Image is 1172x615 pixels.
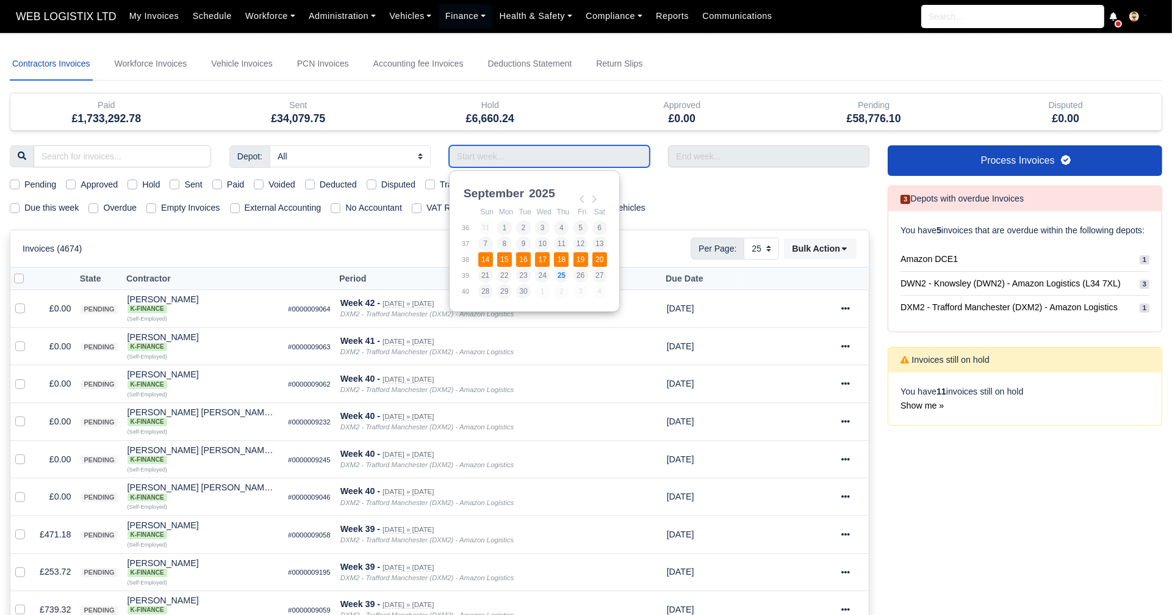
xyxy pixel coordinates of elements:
[1140,280,1149,289] span: 3
[481,208,494,216] abbr: Sunday
[662,267,742,290] th: Due Date
[340,499,514,506] i: DXM2 - Trafford Manchester (DXM2) - Amazon Logistics
[649,4,696,28] a: Reports
[575,192,589,206] button: Previous Month
[587,192,602,206] button: Next Month
[492,4,579,28] a: Health & Safety
[901,194,1024,204] h6: Depots with overdue Invoices
[667,304,694,313] span: 1 month from now
[527,184,558,203] div: 2025
[1140,304,1149,313] span: 1
[979,112,1153,125] h5: £0.00
[142,178,160,192] label: Hold
[239,4,302,28] a: Workforce
[128,343,167,351] span: K-Finance
[535,220,550,235] button: 3
[76,267,122,290] th: State
[573,268,588,283] button: 26
[888,145,1162,176] a: Process Invoices
[112,48,190,81] a: Workforce Invoices
[10,5,123,29] a: WEB LOGISTIX LTD
[594,208,605,216] abbr: Saturday
[128,429,167,435] small: (Self-Employed)
[371,48,466,81] a: Accounting fee Invoices
[128,580,167,586] small: (Self-Employed)
[383,564,434,572] small: [DATE] » [DATE]
[691,238,744,260] span: Per Page:
[128,559,279,577] div: [PERSON_NAME] K-Finance
[901,277,1121,291] span: DWN2 - Knowsley (DWN2) - Amazon Logistics (L34 7XL)
[381,178,415,192] label: Disputed
[128,295,279,313] div: [PERSON_NAME]
[573,252,588,267] button: 19
[592,236,607,251] button: 13
[340,449,380,459] strong: Week 40 -
[461,236,478,252] td: 37
[667,341,694,351] span: 4 weeks from now
[35,290,76,328] td: £0.00
[24,178,56,192] label: Pending
[535,252,550,267] button: 17
[340,298,380,308] strong: Week 42 -
[1111,556,1172,615] iframe: Chat Widget
[696,4,779,28] a: Communications
[485,48,574,81] a: Deductions Statement
[554,268,569,283] button: 25
[128,559,279,577] div: [PERSON_NAME]
[557,208,570,216] abbr: Thursday
[461,220,478,236] td: 36
[184,178,202,192] label: Sent
[478,252,493,267] button: 14
[340,411,380,421] strong: Week 40 -
[295,48,351,81] a: PCN Invoices
[35,478,76,516] td: £0.00
[573,220,588,235] button: 5
[383,376,434,384] small: [DATE] » [DATE]
[35,365,76,403] td: £0.00
[35,402,76,440] td: £0.00
[35,553,76,591] td: £253.72
[787,98,961,112] div: Pending
[340,486,380,496] strong: Week 40 -
[449,145,650,167] input: Use the arrow keys to pick a date
[81,178,118,192] label: Approved
[81,568,117,577] span: pending
[383,413,434,421] small: [DATE] » [DATE]
[516,236,531,251] button: 9
[595,98,769,112] div: Approved
[229,145,270,167] span: Depot:
[128,408,279,426] div: [PERSON_NAME] [PERSON_NAME]
[667,454,694,464] span: 3 weeks from now
[535,268,550,283] button: 24
[288,456,331,464] small: #0000009245
[288,343,331,351] small: #0000009063
[128,542,167,548] small: (Self-Employed)
[578,208,586,216] abbr: Friday
[667,605,694,614] span: 2 weeks from now
[128,408,279,426] div: [PERSON_NAME] [PERSON_NAME] K-Finance
[497,268,512,283] button: 22
[383,488,434,496] small: [DATE] » [DATE]
[128,391,167,398] small: (Self-Employed)
[34,145,211,167] input: Search for invoices...
[128,569,167,577] span: K-Finance
[340,574,514,581] i: DXM2 - Trafford Manchester (DXM2) - Amazon Logistics
[128,446,279,464] div: [PERSON_NAME] [PERSON_NAME]
[81,305,117,314] span: pending
[667,492,694,501] span: 3 weeks from now
[478,236,493,251] button: 7
[383,451,434,459] small: [DATE] » [DATE]
[403,112,577,125] h5: £6,660.24
[497,220,512,235] button: 1
[667,529,694,539] span: 2 weeks from now
[128,316,167,322] small: (Self-Employed)
[10,4,123,29] span: WEB LOGISTIX LTD
[81,418,117,427] span: pending
[497,236,512,251] button: 8
[128,354,167,360] small: (Self-Employed)
[288,493,331,501] small: #0000009046
[516,252,531,267] button: 16
[35,440,76,478] td: £0.00
[592,220,607,235] button: 6
[901,272,1149,296] a: DWN2 - Knowsley (DWN2) - Amazon Logistics (L34 7XL) 3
